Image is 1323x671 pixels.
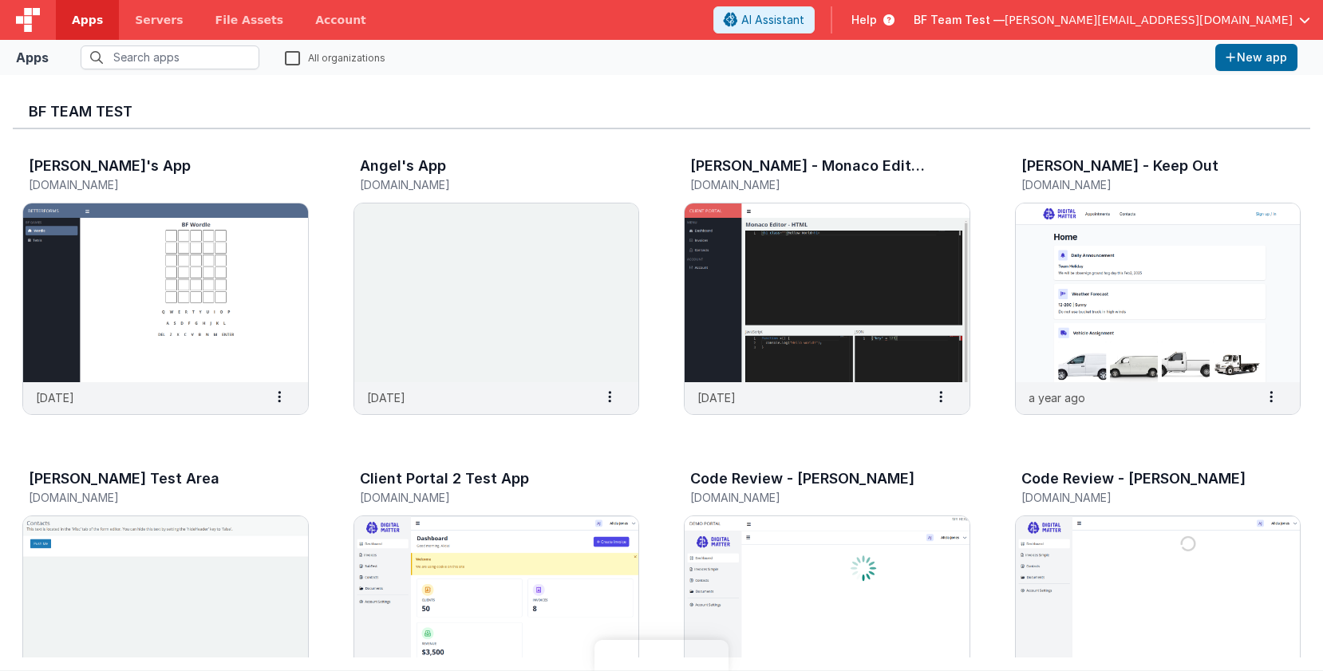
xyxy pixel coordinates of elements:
[360,179,600,191] h5: [DOMAIN_NAME]
[16,48,49,67] div: Apps
[360,471,529,487] h3: Client Portal 2 Test App
[215,12,284,28] span: File Assets
[29,491,269,503] h5: [DOMAIN_NAME]
[690,471,914,487] h3: Code Review - [PERSON_NAME]
[285,49,385,65] label: All organizations
[1021,158,1218,174] h3: [PERSON_NAME] - Keep Out
[29,471,219,487] h3: [PERSON_NAME] Test Area
[713,6,815,34] button: AI Assistant
[1005,12,1293,28] span: [PERSON_NAME][EMAIL_ADDRESS][DOMAIN_NAME]
[1215,44,1297,71] button: New app
[690,179,930,191] h5: [DOMAIN_NAME]
[1021,471,1246,487] h3: Code Review - [PERSON_NAME]
[697,389,736,406] p: [DATE]
[851,12,877,28] span: Help
[81,45,259,69] input: Search apps
[367,389,405,406] p: [DATE]
[135,12,183,28] span: Servers
[29,158,191,174] h3: [PERSON_NAME]'s App
[36,389,74,406] p: [DATE]
[690,491,930,503] h5: [DOMAIN_NAME]
[741,12,804,28] span: AI Assistant
[914,12,1310,28] button: BF Team Test — [PERSON_NAME][EMAIL_ADDRESS][DOMAIN_NAME]
[72,12,103,28] span: Apps
[29,179,269,191] h5: [DOMAIN_NAME]
[914,12,1005,28] span: BF Team Test —
[29,104,1294,120] h3: BF Team Test
[690,158,926,174] h3: [PERSON_NAME] - Monaco Editor Test
[360,158,446,174] h3: Angel's App
[1029,389,1085,406] p: a year ago
[1021,179,1262,191] h5: [DOMAIN_NAME]
[1021,491,1262,503] h5: [DOMAIN_NAME]
[360,491,600,503] h5: [DOMAIN_NAME]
